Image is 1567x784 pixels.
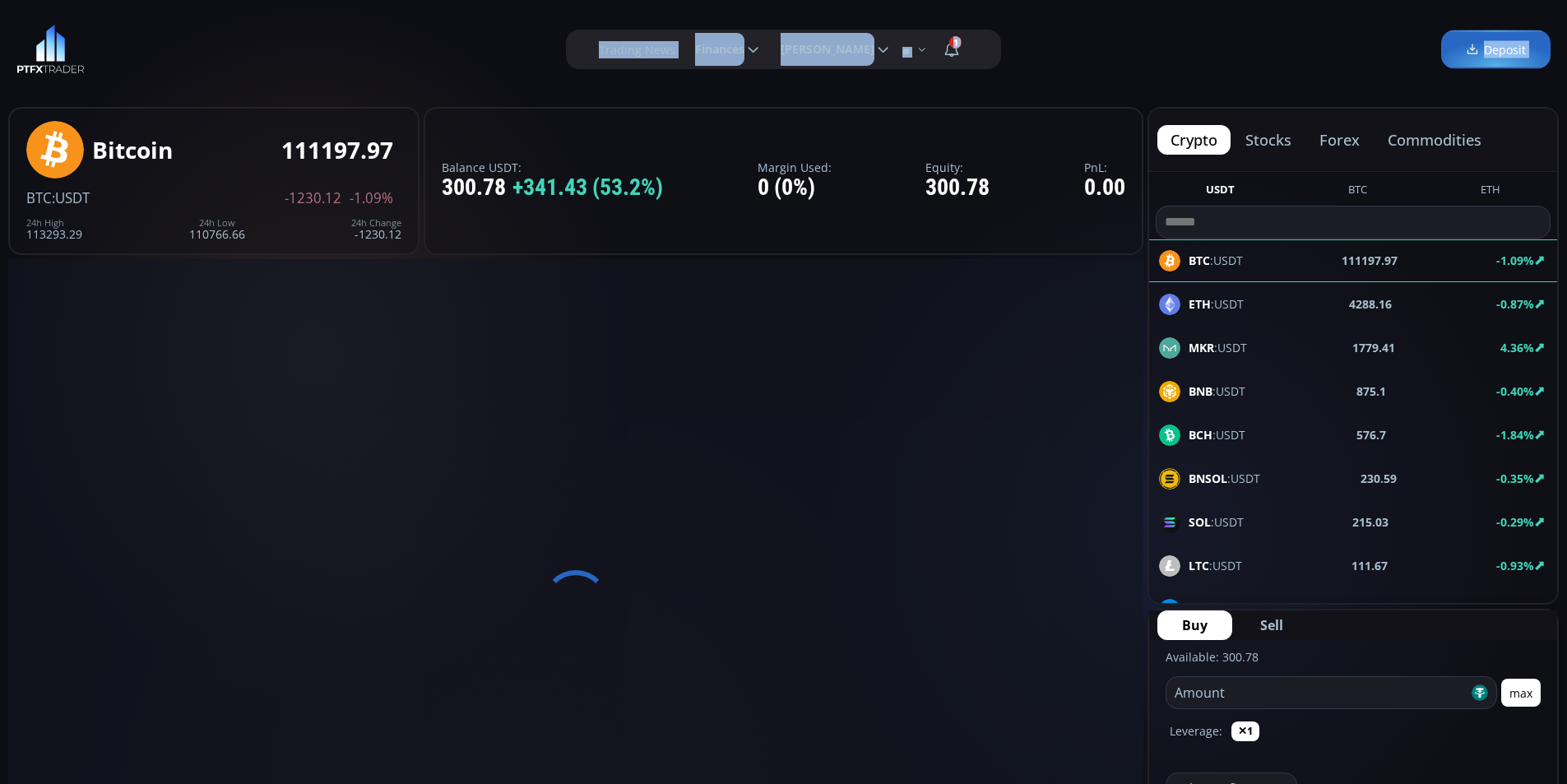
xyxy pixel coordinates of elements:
b: 576.7 [1356,426,1386,443]
b: 4.36% [1500,340,1534,355]
div: 0.00 [1084,175,1125,201]
b: SOL [1189,514,1211,530]
b: -1.84% [1496,427,1534,443]
span: :USDT [1189,470,1260,487]
div: 24h Low [189,218,245,228]
button: USDT [1199,182,1241,202]
button: Sell [1236,610,1308,640]
button: ✕1 [1231,721,1259,741]
div: 300.78 [925,175,990,201]
label: PnL: [1084,161,1125,174]
label: Leverage: [1170,722,1222,740]
span: -1230.12 [285,191,341,206]
b: -0.35% [1496,471,1534,486]
span: :USDT [1189,383,1245,400]
span: :USDT [1189,513,1244,531]
button: forex [1306,125,1373,155]
div: 24h Change [351,218,401,228]
b: 230.59 [1361,470,1397,487]
b: BCH [1189,427,1212,443]
span: Deposit [1466,41,1526,58]
span: Finances [684,33,744,66]
b: 1779.41 [1352,339,1395,356]
b: -1.71% [1496,601,1534,617]
span: BTC [26,188,52,207]
div: 0 (0%) [758,175,832,201]
label: Available: 300.78 [1166,649,1259,665]
div: 110766.66 [189,218,245,240]
span: :USDT [1189,557,1242,574]
b: BNSOL [1189,471,1227,486]
button: max [1501,679,1541,707]
span: -1.09% [350,191,393,206]
b: -0.29% [1496,514,1534,530]
div: 111197.97 [281,137,393,163]
button: commodities [1375,125,1495,155]
b: -0.93% [1496,558,1534,573]
b: -0.87% [1496,296,1534,312]
span: +341.43 (53.2%) [512,175,663,201]
button: stocks [1232,125,1305,155]
button: crypto [1157,125,1231,155]
b: 215.03 [1352,513,1389,531]
b: DASH [1189,601,1221,617]
div: 24h High [26,218,82,228]
b: ETH [1189,296,1211,312]
label: Equity: [925,161,990,174]
label: Balance USDT: [442,161,663,174]
b: BNB [1189,383,1212,399]
b: 4288.16 [1349,295,1392,313]
b: 875.1 [1356,383,1386,400]
b: 111.67 [1351,557,1388,574]
span: :USDT [1189,426,1245,443]
span: :USDT [1189,339,1247,356]
a: Deposit [1441,30,1551,69]
button: ETH [1474,182,1507,202]
button: BTC [1342,182,1374,202]
b: -0.40% [1496,383,1534,399]
button: Buy [1157,610,1232,640]
b: 24.77 [1361,601,1390,618]
b: LTC [1189,558,1209,573]
span: Buy [1182,615,1208,635]
span: :USDT [1189,295,1244,313]
img: LOGO [16,25,85,74]
span: :USDT [1189,601,1254,618]
label: Margin Used: [758,161,832,174]
div: Bitcoin [92,137,173,163]
span: :USDT [52,188,90,207]
span: Sell [1260,615,1283,635]
span: 1 [949,36,962,49]
div: 113293.29 [26,218,82,240]
div: -1230.12 [351,218,401,240]
b: MKR [1189,340,1214,355]
div: 300.78 [442,175,663,201]
label: Trading News [599,41,675,58]
span: [PERSON_NAME] [769,33,874,66]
